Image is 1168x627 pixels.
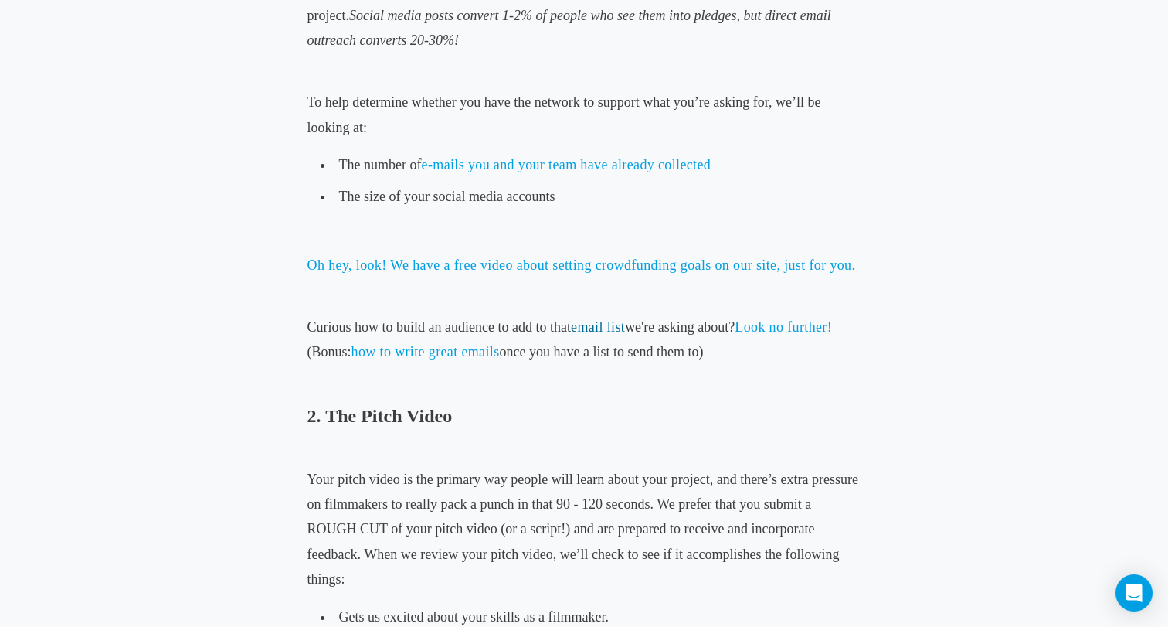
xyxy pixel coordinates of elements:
[339,609,609,625] span: Gets us excited about your skills as a filmmaker.
[307,94,821,135] span: To help determine whether you have the network to support what you’re asking for, we’ll be lookin...
[339,189,555,204] span: The size of your social media accounts
[307,406,453,426] b: 2. The Pitch Video
[571,319,625,335] a: email list
[351,344,500,360] a: how to write great emails
[735,319,832,335] a: Look no further!
[422,157,711,172] a: e-mails you and your team have already collected
[307,8,831,48] em: Social media posts convert 1-2% of people who see them into pledges, but direct email outreach co...
[307,472,858,588] span: Your pitch video is the primary way people will learn about your project, and there’s extra press...
[307,315,861,365] p: Curious how to build an audience to add to that we're asking about? (Bonus: once you have a list ...
[307,257,856,273] a: Oh hey, look! We have a free video about setting crowdfunding goals on our site, just for you.
[339,157,711,172] span: The number of
[1115,574,1153,612] div: Open Intercom Messenger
